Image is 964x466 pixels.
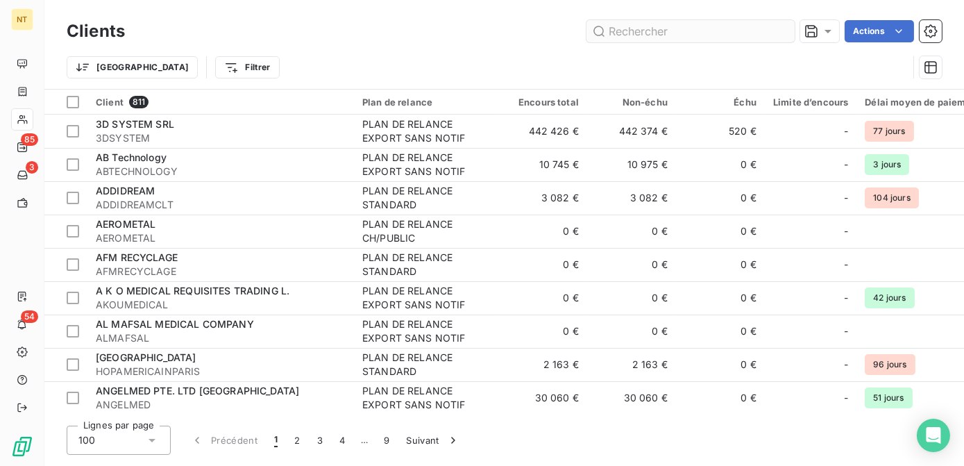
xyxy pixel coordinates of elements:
[498,281,587,315] td: 0 €
[684,97,756,108] div: Échu
[96,365,346,378] span: HOPAMERICAINPARIS
[773,97,848,108] div: Limite d’encours
[67,19,125,44] h3: Clients
[844,124,848,138] span: -
[21,133,38,146] span: 85
[587,181,676,215] td: 3 082 €
[865,354,915,375] span: 96 jours
[331,426,353,455] button: 4
[375,426,398,455] button: 9
[844,391,848,405] span: -
[676,281,765,315] td: 0 €
[498,348,587,381] td: 2 163 €
[96,385,299,397] span: ANGELMED PTE. LTD [GEOGRAPHIC_DATA]
[844,358,848,372] span: -
[96,251,178,263] span: AFM RECYCLAGE
[587,348,676,381] td: 2 163 €
[353,429,375,451] span: …
[96,131,346,145] span: 3DSYSTEM
[676,348,765,381] td: 0 €
[362,251,490,278] div: PLAN DE RELANCE STANDARD
[844,324,848,338] span: -
[865,188,918,208] span: 104 jours
[498,181,587,215] td: 3 082 €
[507,97,579,108] div: Encours total
[844,191,848,205] span: -
[362,151,490,178] div: PLAN DE RELANCE EXPORT SANS NOTIF
[96,331,346,345] span: ALMAFSAL
[96,198,346,212] span: ADDIDREAMCLT
[362,317,490,345] div: PLAN DE RELANCE EXPORT SANS NOTIF
[844,158,848,172] span: -
[595,97,668,108] div: Non-échu
[498,148,587,181] td: 10 745 €
[96,97,124,108] span: Client
[286,426,308,455] button: 2
[362,97,490,108] div: Plan de relance
[844,258,848,272] span: -
[587,148,676,181] td: 10 975 €
[587,281,676,315] td: 0 €
[96,185,155,197] span: ADDIDREAM
[96,398,346,412] span: ANGELMED
[844,224,848,238] span: -
[676,181,765,215] td: 0 €
[96,231,346,245] span: AEROMETAL
[11,136,33,158] a: 85
[587,248,676,281] td: 0 €
[362,284,490,312] div: PLAN DE RELANCE EXPORT SANS NOTIF
[587,115,676,148] td: 442 374 €
[309,426,331,455] button: 3
[96,285,289,297] span: A K O MEDICAL REQUISITES TRADING L.
[96,151,167,163] span: AB Technology
[11,164,33,186] a: 3
[96,351,196,363] span: [GEOGRAPHIC_DATA]
[917,419,950,452] div: Open Intercom Messenger
[362,184,490,212] div: PLAN DE RELANCE STANDARD
[865,388,912,408] span: 51 jours
[498,115,587,148] td: 442 426 €
[96,218,155,230] span: AEROMETAL
[78,433,95,447] span: 100
[676,115,765,148] td: 520 €
[676,381,765,415] td: 0 €
[865,154,909,175] span: 3 jours
[362,117,490,145] div: PLAN DE RELANCE EXPORT SANS NOTIF
[96,298,346,312] span: AKOUMEDICAL
[676,248,765,281] td: 0 €
[266,426,286,455] button: 1
[398,426,468,455] button: Suivant
[26,161,38,174] span: 3
[96,118,174,130] span: 3D SYSTEM SRL
[96,265,346,278] span: AFMRECYCLAGE
[274,433,278,447] span: 1
[845,20,914,42] button: Actions
[362,384,490,412] div: PLAN DE RELANCE EXPORT SANS NOTIF
[676,315,765,348] td: 0 €
[865,288,914,308] span: 42 jours
[96,318,254,330] span: AL MAFSAL MEDICAL COMPANY
[676,215,765,248] td: 0 €
[498,381,587,415] td: 30 060 €
[215,56,279,78] button: Filtrer
[865,121,913,142] span: 77 jours
[498,315,587,348] td: 0 €
[11,8,33,31] div: NT
[182,426,266,455] button: Précédent
[362,217,490,245] div: PLAN DE RELANCE CH/PUBLIC
[587,315,676,348] td: 0 €
[587,215,676,248] td: 0 €
[587,381,676,415] td: 30 060 €
[67,56,198,78] button: [GEOGRAPHIC_DATA]
[676,148,765,181] td: 0 €
[21,310,38,323] span: 54
[498,248,587,281] td: 0 €
[96,165,346,178] span: ABTECHNOLOGY
[362,351,490,378] div: PLAN DE RELANCE STANDARD
[586,20,795,42] input: Rechercher
[844,291,848,305] span: -
[11,435,33,458] img: Logo LeanPay
[129,96,149,108] span: 811
[498,215,587,248] td: 0 €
